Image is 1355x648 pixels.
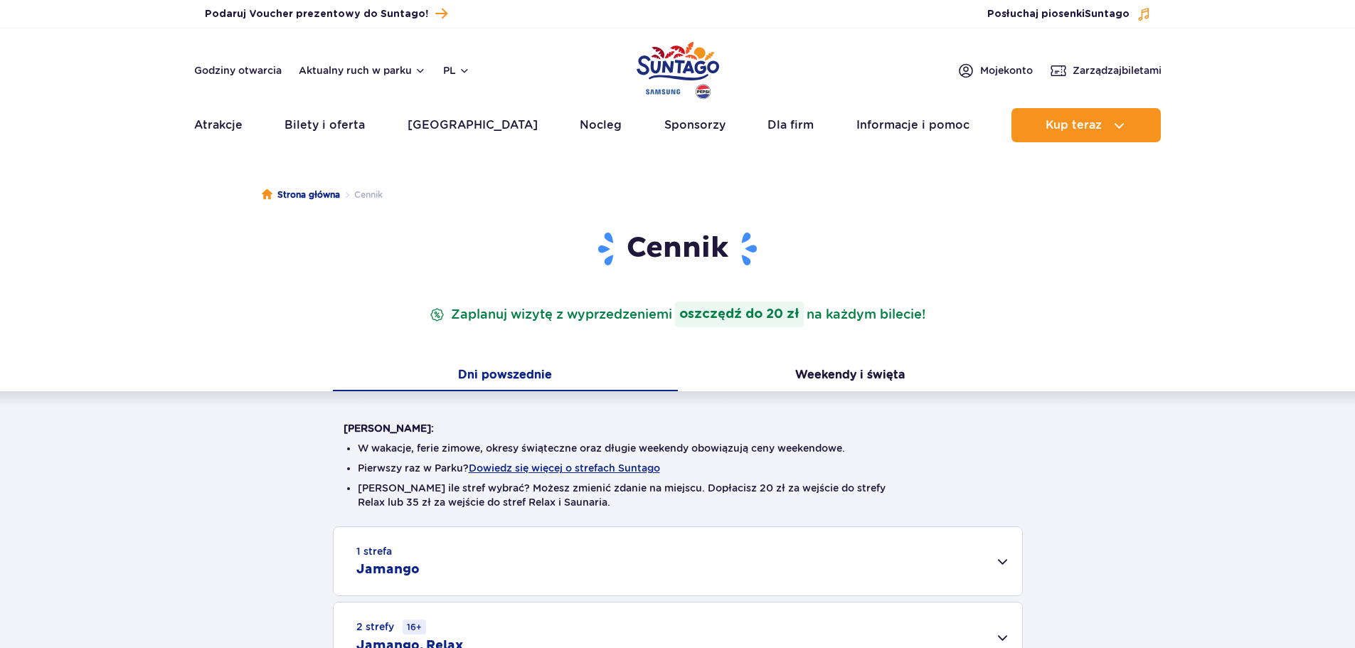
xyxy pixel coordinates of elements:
small: 16+ [403,620,426,634]
button: Posłuchaj piosenkiSuntago [987,7,1151,21]
button: pl [443,63,470,78]
a: Dla firm [767,108,814,142]
span: Moje konto [980,63,1033,78]
small: 2 strefy [356,620,426,634]
a: Park of Poland [637,36,719,101]
a: Nocleg [580,108,622,142]
p: Zaplanuj wizytę z wyprzedzeniem na każdym bilecie! [427,302,928,327]
button: Dowiedz się więcej o strefach Suntago [469,462,660,474]
span: Zarządzaj biletami [1073,63,1162,78]
li: W wakacje, ferie zimowe, okresy świąteczne oraz długie weekendy obowiązują ceny weekendowe. [358,441,998,455]
button: Aktualny ruch w parku [299,65,426,76]
a: Mojekonto [957,62,1033,79]
li: [PERSON_NAME] ile stref wybrać? Możesz zmienić zdanie na miejscu. Dopłacisz 20 zł za wejście do s... [358,481,998,509]
strong: [PERSON_NAME]: [344,423,434,434]
h1: Cennik [344,230,1012,267]
a: Strona główna [262,188,340,202]
a: Bilety i oferta [285,108,365,142]
button: Dni powszednie [333,361,678,391]
a: Atrakcje [194,108,243,142]
button: Kup teraz [1011,108,1161,142]
a: Informacje i pomoc [856,108,969,142]
button: Weekendy i święta [678,361,1023,391]
a: Zarządzajbiletami [1050,62,1162,79]
span: Kup teraz [1046,119,1102,132]
li: Cennik [340,188,383,202]
strong: oszczędź do 20 zł [675,302,804,327]
a: Podaruj Voucher prezentowy do Suntago! [205,4,447,23]
a: [GEOGRAPHIC_DATA] [408,108,538,142]
span: Podaruj Voucher prezentowy do Suntago! [205,7,428,21]
small: 1 strefa [356,544,392,558]
span: Suntago [1085,9,1130,19]
h2: Jamango [356,561,420,578]
li: Pierwszy raz w Parku? [358,461,998,475]
span: Posłuchaj piosenki [987,7,1130,21]
a: Godziny otwarcia [194,63,282,78]
a: Sponsorzy [664,108,726,142]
